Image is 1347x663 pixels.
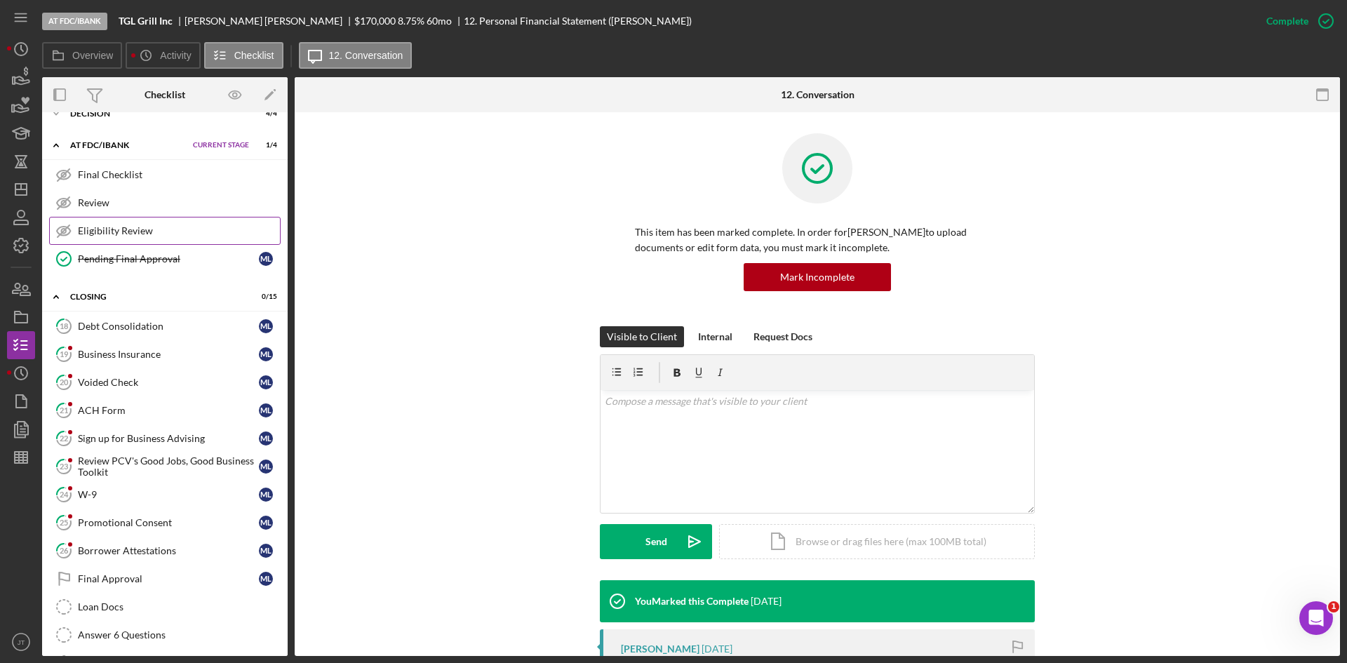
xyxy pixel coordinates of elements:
div: M L [259,488,273,502]
div: M L [259,252,273,266]
span: 1 [1328,601,1339,612]
tspan: 22 [60,434,68,443]
a: 21ACH FormML [49,396,281,424]
div: W-9 [78,489,259,500]
div: Request Docs [753,326,812,347]
div: 0 / 15 [252,293,277,301]
button: Internal [691,326,739,347]
div: 12. Conversation [781,89,855,100]
div: Answer 6 Questions [78,629,280,641]
a: Answer 6 Questions [49,621,281,649]
a: Review [49,189,281,217]
div: Review [78,197,280,208]
button: Overview [42,42,122,69]
span: $170,000 [354,15,396,27]
text: JT [18,638,25,646]
div: M L [259,347,273,361]
div: Mark Incomplete [780,263,855,291]
div: Internal [698,326,732,347]
tspan: 21 [60,406,68,415]
div: Voided Check [78,377,259,388]
button: Visible to Client [600,326,684,347]
a: Pending Final ApprovalML [49,245,281,273]
label: Checklist [234,50,274,61]
div: Sign up for Business Advising [78,433,259,444]
a: 26Borrower AttestationsML [49,537,281,565]
button: Checklist [204,42,283,69]
div: Send [645,524,667,559]
div: M L [259,516,273,530]
div: Final Approval [78,573,259,584]
div: Complete [1266,7,1308,35]
div: Promotional Consent [78,517,259,528]
tspan: 18 [60,321,68,330]
button: Request Docs [746,326,819,347]
div: M L [259,403,273,417]
a: 24W-9ML [49,481,281,509]
div: M L [259,544,273,558]
iframe: Intercom live chat [1299,601,1333,635]
div: M L [259,431,273,446]
div: 12. Personal Financial Statement ([PERSON_NAME]) [464,15,692,27]
div: Business Insurance [78,349,259,360]
a: 19Business InsuranceML [49,340,281,368]
div: Checklist [145,89,185,100]
span: Current Stage [193,141,249,149]
time: 2025-08-21 17:20 [751,596,782,607]
div: 8.75 % [398,15,424,27]
div: Borrower Attestations [78,545,259,556]
tspan: 25 [60,518,68,527]
tspan: 23 [60,462,68,471]
div: Final Checklist [78,169,280,180]
div: Closing [70,293,242,301]
div: You Marked this Complete [635,596,749,607]
div: Pending Final Approval [78,253,259,264]
a: Final Checklist [49,161,281,189]
div: Decision [70,109,242,118]
a: 18Debt ConsolidationML [49,312,281,340]
div: M L [259,572,273,586]
div: Eligibility Review [78,225,280,236]
b: TGL Grill Inc [119,15,173,27]
div: [PERSON_NAME] [621,643,699,655]
button: Complete [1252,7,1340,35]
button: 12. Conversation [299,42,413,69]
div: M L [259,460,273,474]
time: 2025-08-20 23:48 [702,643,732,655]
div: At FDC/iBank [70,141,186,149]
label: Activity [160,50,191,61]
a: 22Sign up for Business AdvisingML [49,424,281,453]
div: 60 mo [427,15,452,27]
a: 25Promotional ConsentML [49,509,281,537]
div: M L [259,319,273,333]
div: At FDC/iBank [42,13,107,30]
tspan: 20 [60,377,69,387]
tspan: 26 [60,546,69,555]
label: Overview [72,50,113,61]
tspan: 24 [60,490,69,499]
tspan: 19 [60,349,69,359]
div: 4 / 4 [252,109,277,118]
button: JT [7,628,35,656]
a: 23Review PCV's Good Jobs, Good Business ToolkitML [49,453,281,481]
div: ACH Form [78,405,259,416]
div: M L [259,375,273,389]
a: Loan Docs [49,593,281,621]
div: Visible to Client [607,326,677,347]
button: Mark Incomplete [744,263,891,291]
p: This item has been marked complete. In order for [PERSON_NAME] to upload documents or edit form d... [635,225,1000,256]
div: [PERSON_NAME] [PERSON_NAME] [185,15,354,27]
a: Eligibility Review [49,217,281,245]
div: 1 / 4 [252,141,277,149]
div: Review PCV's Good Jobs, Good Business Toolkit [78,455,259,478]
label: 12. Conversation [329,50,403,61]
div: Loan Docs [78,601,280,612]
button: Activity [126,42,200,69]
div: Debt Consolidation [78,321,259,332]
a: Final ApprovalML [49,565,281,593]
button: Send [600,524,712,559]
a: 20Voided CheckML [49,368,281,396]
